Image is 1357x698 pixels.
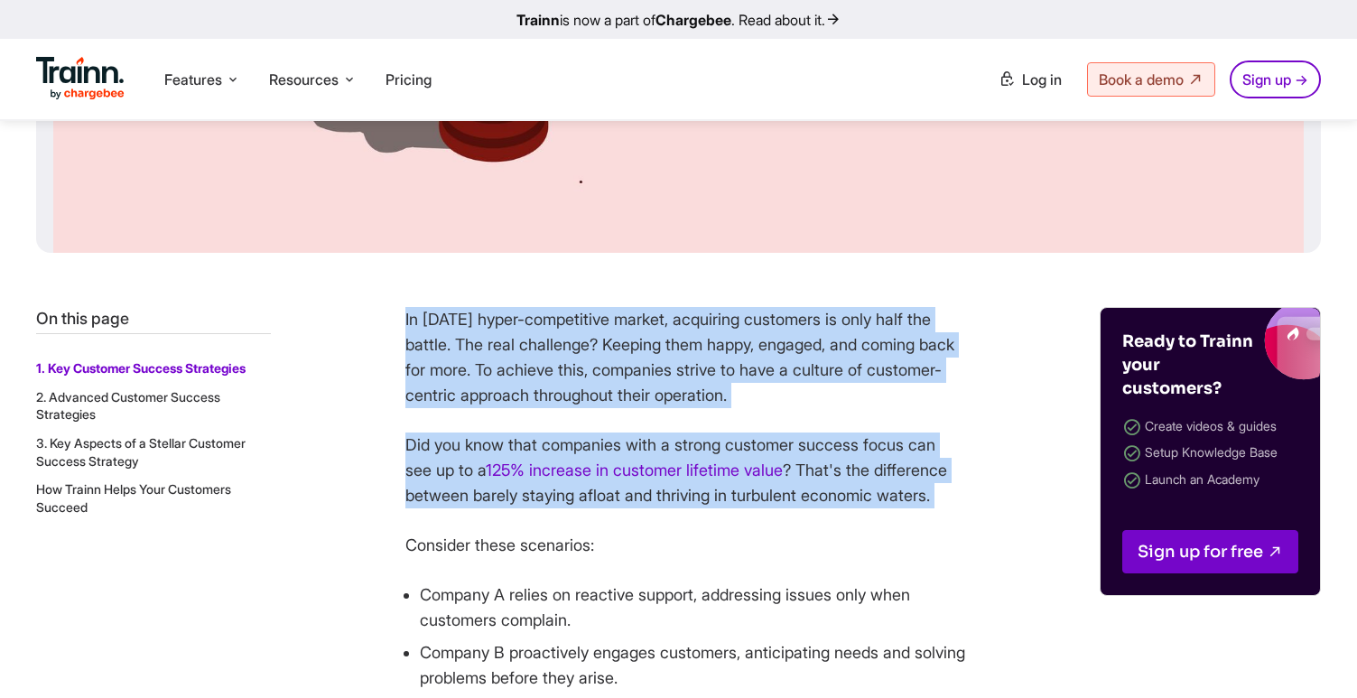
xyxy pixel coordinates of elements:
a: Pricing [386,70,432,88]
span: Resources [269,70,339,89]
li: Company B proactively engages customers, anticipating needs and solving problems before they arise. [420,640,965,691]
a: Log in [988,63,1073,96]
a: Book a demo [1087,62,1215,97]
span: Log in [1022,70,1062,88]
p: Consider these scenarios: [405,533,965,558]
a: Sign up for free [1122,530,1298,573]
a: Sign up → [1230,60,1321,98]
a: How Trainn Helps Your Customers Succeed [36,481,231,515]
a: 125% increase in customer lifetime value [486,461,783,479]
b: Trainn [516,11,560,29]
li: Setup Knowledge Base [1122,441,1298,467]
li: Create videos & guides [1122,414,1298,441]
span: Features [164,70,222,89]
p: In [DATE] hyper-competitive market, acquiring customers is only half the battle. The real challen... [405,307,965,408]
a: 1. Key Customer Success Strategies [36,360,246,376]
img: Trainn Logo [36,57,125,100]
span: Book a demo [1099,70,1184,88]
b: Chargebee [655,11,731,29]
p: On this page [36,307,271,330]
iframe: Chat Widget [1267,611,1357,698]
a: 2. Advanced Customer Success Strategies [36,389,220,423]
a: 3. Key Aspects of a Stellar Customer Success Strategy [36,435,246,469]
p: Did you know that companies with a strong customer success focus can see up to a ? That's the dif... [405,433,965,508]
li: Company A relies on reactive support, addressing issues only when customers complain. [420,582,965,633]
li: Launch an Academy [1122,468,1298,494]
h4: Ready to Trainn your customers? [1122,330,1258,400]
img: Trainn blogs [1138,308,1320,380]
